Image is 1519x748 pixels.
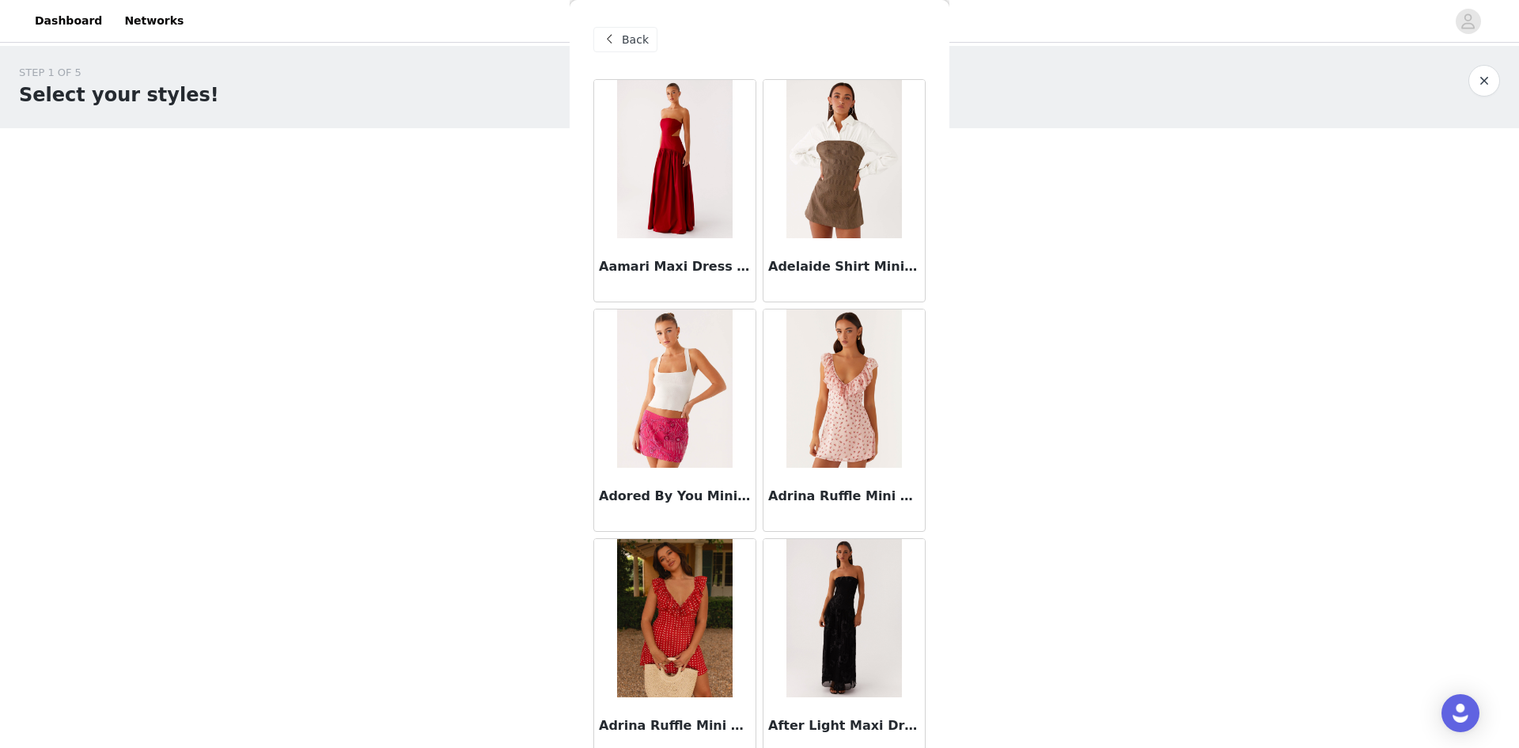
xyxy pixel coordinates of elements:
h1: Select your styles! [19,81,219,109]
img: Adrina Ruffle Mini Dress - Pink Flower [786,309,901,468]
h3: Adelaide Shirt Mini Dress - Brown [768,257,920,276]
h3: After Light Maxi Dress - Black [768,716,920,735]
img: Adelaide Shirt Mini Dress - Brown [786,80,901,238]
a: Networks [115,3,193,39]
h3: Adrina Ruffle Mini Dress - Red Polka Dot [599,716,751,735]
h3: Adored By You Mini Skirt - Fuchsia [599,487,751,506]
img: Adrina Ruffle Mini Dress - Red Polka Dot [617,539,732,697]
a: Dashboard [25,3,112,39]
img: Adored By You Mini Skirt - Fuchsia [617,309,732,468]
img: Aamari Maxi Dress - Red [617,80,732,238]
h3: Aamari Maxi Dress - Red [599,257,751,276]
h3: Adrina Ruffle Mini Dress - Pink Flower [768,487,920,506]
div: Open Intercom Messenger [1441,694,1479,732]
div: STEP 1 OF 5 [19,65,219,81]
span: Back [622,32,649,48]
div: avatar [1460,9,1475,34]
img: After Light Maxi Dress - Black [786,539,901,697]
